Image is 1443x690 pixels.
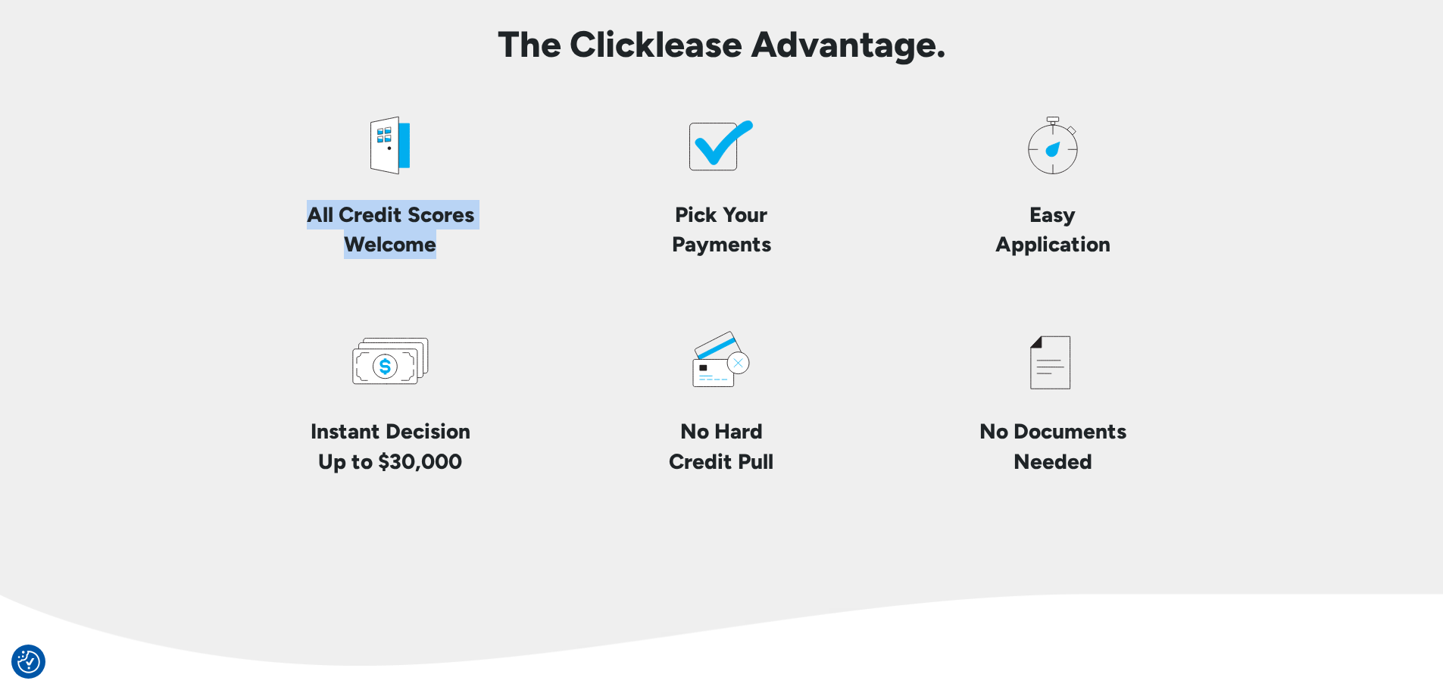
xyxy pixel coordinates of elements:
[17,651,40,673] img: Revisit consent button
[995,200,1110,259] h4: Easy Application
[669,417,773,476] h4: No Hard Credit Pull
[672,200,771,259] h4: Pick Your Payments
[979,417,1126,476] h4: No Documents Needed
[237,23,1207,67] h2: The Clicklease Advantage.
[311,417,470,476] h4: Instant Decision Up to $30,000
[261,200,520,259] h4: All Credit Scores Welcome
[17,651,40,673] button: Consent Preferences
